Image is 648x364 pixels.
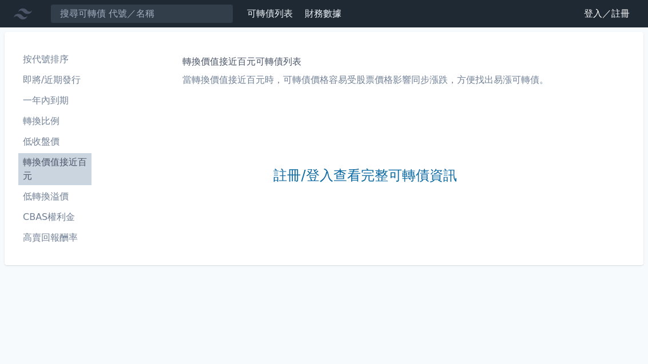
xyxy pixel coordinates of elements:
[305,8,341,19] a: 財務數據
[18,190,92,203] li: 低轉換溢價
[18,208,92,226] a: CBAS權利金
[18,53,92,66] li: 按代號排序
[18,153,92,185] a: 轉換價值接近百元
[247,8,293,19] a: 可轉債列表
[18,135,92,149] li: 低收盤價
[18,133,92,151] a: 低收盤價
[18,73,92,87] li: 即將/近期發行
[50,4,233,23] input: 搜尋可轉債 代號／名稱
[18,231,92,245] li: 高賣回報酬率
[273,167,456,185] a: 註冊/登入查看完整可轉債資訊
[18,114,92,128] li: 轉換比例
[18,229,92,247] a: 高賣回報酬率
[182,73,548,87] p: 當轉換價值接近百元時，可轉債價格容易受股票價格影響同步漲跌，方便找出易漲可轉債。
[18,50,92,69] a: 按代號排序
[18,94,92,107] li: 一年內到期
[18,210,92,224] li: CBAS權利金
[18,155,92,183] li: 轉換價值接近百元
[18,71,92,89] a: 即將/近期發行
[18,187,92,206] a: 低轉換溢價
[18,112,92,130] a: 轉換比例
[182,55,548,69] h1: 轉換價值接近百元可轉債列表
[18,91,92,110] a: 一年內到期
[575,5,639,23] a: 登入／註冊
